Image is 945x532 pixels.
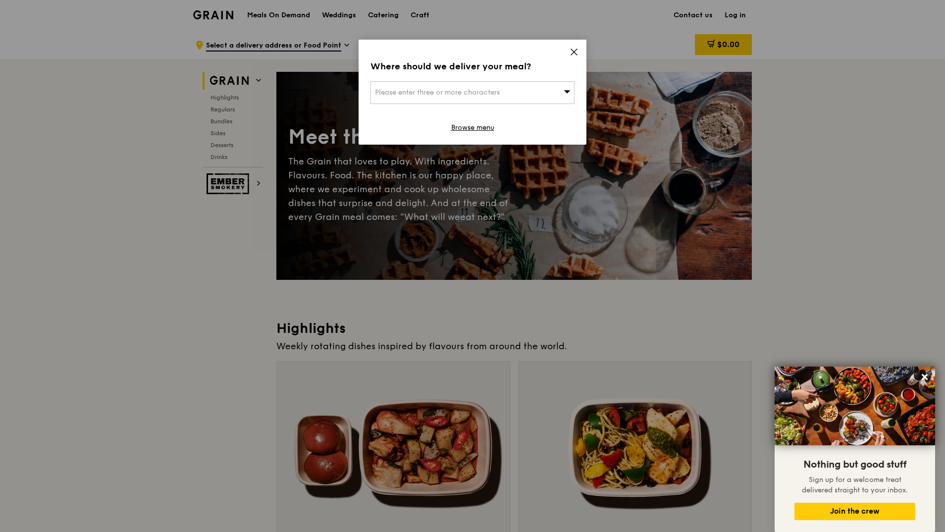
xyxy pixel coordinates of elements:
a: Browse menu [451,123,494,133]
img: DSC07876-Edit02-Large.jpeg [775,367,935,445]
button: Close [917,369,933,385]
button: Join the crew [794,503,915,520]
span: Sign up for a welcome treat delivered straight to your inbox. [802,476,908,494]
span: Please enter three or more characters [375,88,500,97]
div: Where should we deliver your meal? [370,59,575,73]
span: Nothing but good stuff [803,459,906,471]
